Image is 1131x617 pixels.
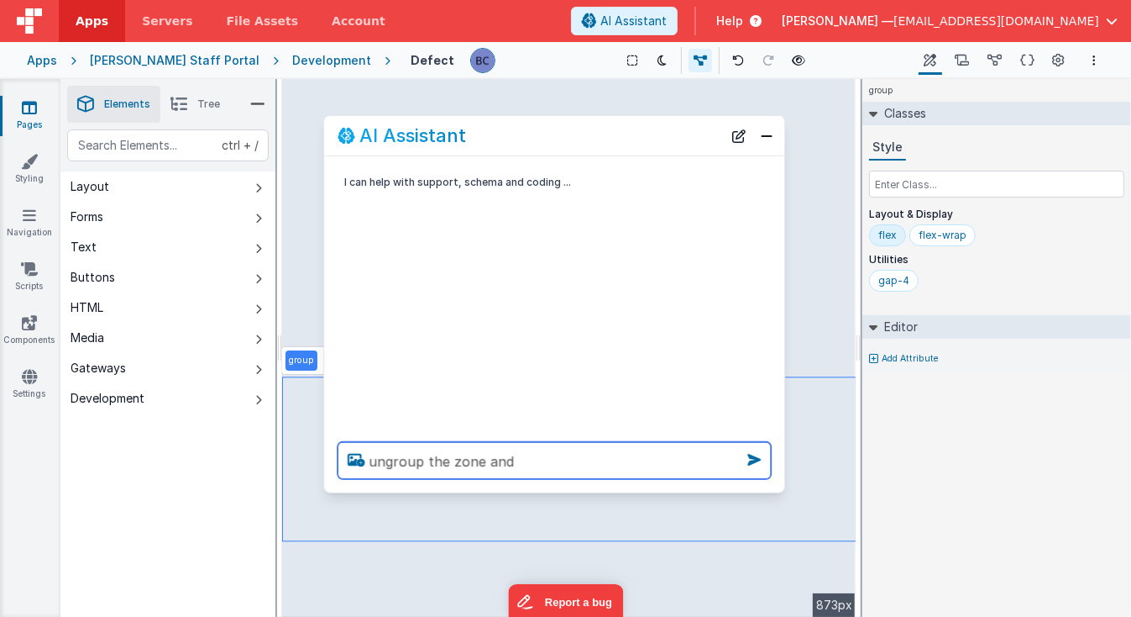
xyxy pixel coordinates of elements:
input: Search Elements... [67,129,269,161]
button: Add Attribute [869,352,1124,366]
button: Media [60,323,275,353]
div: flex [878,229,897,242]
div: Text [71,239,97,256]
button: Buttons [60,262,275,293]
p: Layout & Display [869,208,1124,221]
button: Options [1084,50,1104,71]
div: Development [71,390,144,407]
span: AI Assistant [600,13,667,29]
button: AI Assistant [571,7,678,35]
div: 873px [813,593,856,617]
input: Enter Class... [869,171,1124,198]
button: Layout [60,171,275,202]
span: Servers [142,13,192,29]
button: Development [60,383,275,414]
div: [PERSON_NAME] Staff Portal [90,52,259,69]
h4: Defect [411,54,454,66]
p: Utilities [869,253,1124,266]
div: HTML [71,299,103,316]
span: Apps [76,13,108,29]
button: New Chat [727,124,751,147]
span: Elements [104,98,150,111]
p: Add Attribute [882,352,939,366]
div: Buttons [71,269,115,286]
button: HTML [60,293,275,323]
button: Forms [60,202,275,232]
h2: Classes [877,102,926,125]
h2: AI Assistant [359,125,466,145]
span: Help [716,13,743,29]
div: Layout [71,178,109,195]
button: Gateways [60,353,275,383]
h2: Editor [877,315,918,339]
div: Forms [71,208,103,225]
img: 178831b925e1d191091bdd3f12a9f5dd [471,49,495,72]
div: gap-4 [878,274,909,287]
button: Text [60,232,275,262]
span: Tree [197,98,220,111]
span: [PERSON_NAME] — [782,13,893,29]
button: [PERSON_NAME] — [EMAIL_ADDRESS][DOMAIN_NAME] [782,13,1118,29]
div: ctrl [222,137,240,154]
div: --> [282,79,856,617]
div: flex-wrap [919,229,966,242]
div: Gateways [71,360,126,377]
button: Close [756,124,778,147]
span: + / [222,129,259,161]
div: Development [292,52,371,69]
h4: group [862,79,899,102]
button: Style [869,135,906,161]
div: Apps [27,52,57,69]
span: [EMAIL_ADDRESS][DOMAIN_NAME] [893,13,1099,29]
div: Media [71,330,104,346]
p: I can help with support, schema and coding ... [344,173,720,191]
p: group [289,354,314,367]
span: File Assets [227,13,299,29]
